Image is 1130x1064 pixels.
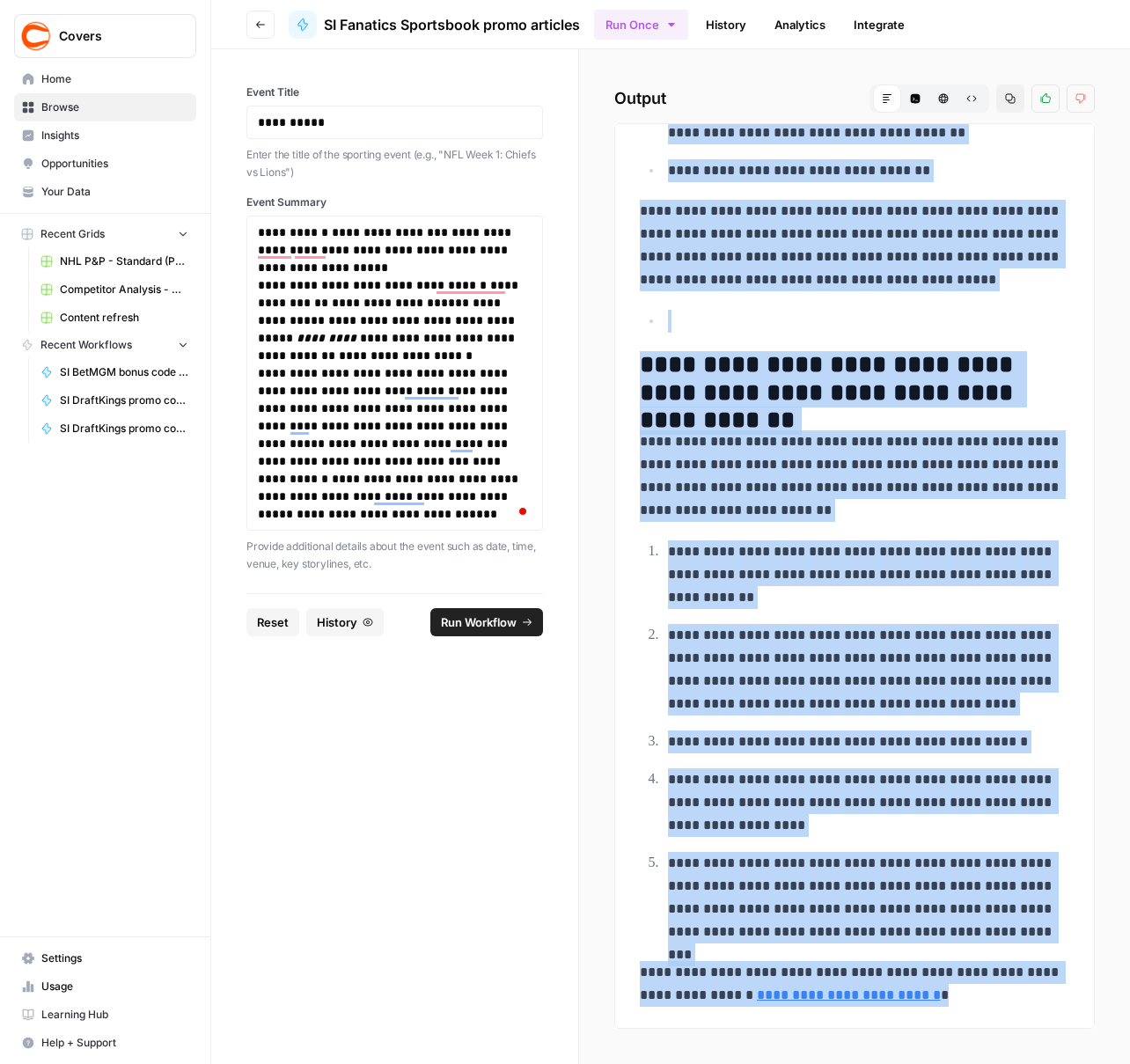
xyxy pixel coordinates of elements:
[41,184,188,200] span: Your Data
[14,178,196,206] a: Your Data
[20,20,52,52] img: Covers Logo
[317,613,357,631] span: History
[41,71,188,87] span: Home
[41,128,188,143] span: Insights
[257,613,289,631] span: Reset
[14,150,196,178] a: Opportunities
[60,310,188,326] span: Content refresh
[306,608,384,636] button: History
[246,538,543,572] p: Provide additional details about the event such as date, time, venue, key storylines, etc.
[60,421,188,437] span: SI DraftKings promo code - Bet $5, get $200 if you win
[14,972,196,1001] a: Usage
[14,1029,196,1057] button: Help + Support
[41,99,188,115] span: Browse
[324,14,580,35] span: SI Fanatics Sportsbook promo articles
[60,282,188,297] span: Competitor Analysis - URL Specific Grid
[60,393,188,408] span: SI DraftKings promo code articles
[246,146,543,180] p: Enter the title of the sporting event (e.g., "NFL Week 1: Chiefs vs Lions")
[40,226,105,242] span: Recent Grids
[41,979,188,994] span: Usage
[14,65,196,93] a: Home
[594,10,688,40] button: Run Once
[60,364,188,380] span: SI BetMGM bonus code articles
[764,11,836,39] a: Analytics
[14,332,196,358] button: Recent Workflows
[41,156,188,172] span: Opportunities
[14,121,196,150] a: Insights
[60,253,188,269] span: NHL P&P - Standard (Production) Grid
[14,14,196,58] button: Workspace: Covers
[33,358,196,386] a: SI BetMGM bonus code articles
[33,275,196,304] a: Competitor Analysis - URL Specific Grid
[246,194,543,210] label: Event Summary
[40,337,132,353] span: Recent Workflows
[33,304,196,332] a: Content refresh
[41,1007,188,1023] span: Learning Hub
[246,608,299,636] button: Reset
[41,1035,188,1051] span: Help + Support
[41,950,188,966] span: Settings
[14,944,196,972] a: Settings
[843,11,915,39] a: Integrate
[430,608,543,636] button: Run Workflow
[14,93,196,121] a: Browse
[33,415,196,443] a: SI DraftKings promo code - Bet $5, get $200 if you win
[289,11,580,39] a: SI Fanatics Sportsbook promo articles
[614,84,1095,113] h2: Output
[246,84,543,100] label: Event Title
[14,1001,196,1029] a: Learning Hub
[33,386,196,415] a: SI DraftKings promo code articles
[695,11,757,39] a: History
[14,221,196,247] button: Recent Grids
[33,247,196,275] a: NHL P&P - Standard (Production) Grid
[258,224,532,523] div: To enrich screen reader interactions, please activate Accessibility in Grammarly extension settings
[59,27,165,45] span: Covers
[441,613,517,631] span: Run Workflow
